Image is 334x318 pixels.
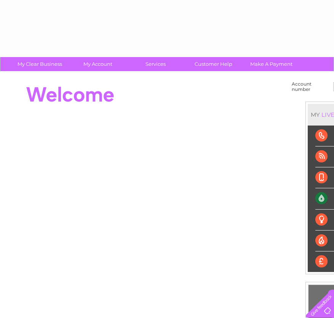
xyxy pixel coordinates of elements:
td: Account number [290,79,331,94]
a: Make A Payment [240,57,303,71]
a: My Account [66,57,129,71]
a: Customer Help [182,57,245,71]
a: Services [124,57,187,71]
a: My Clear Business [8,57,71,71]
